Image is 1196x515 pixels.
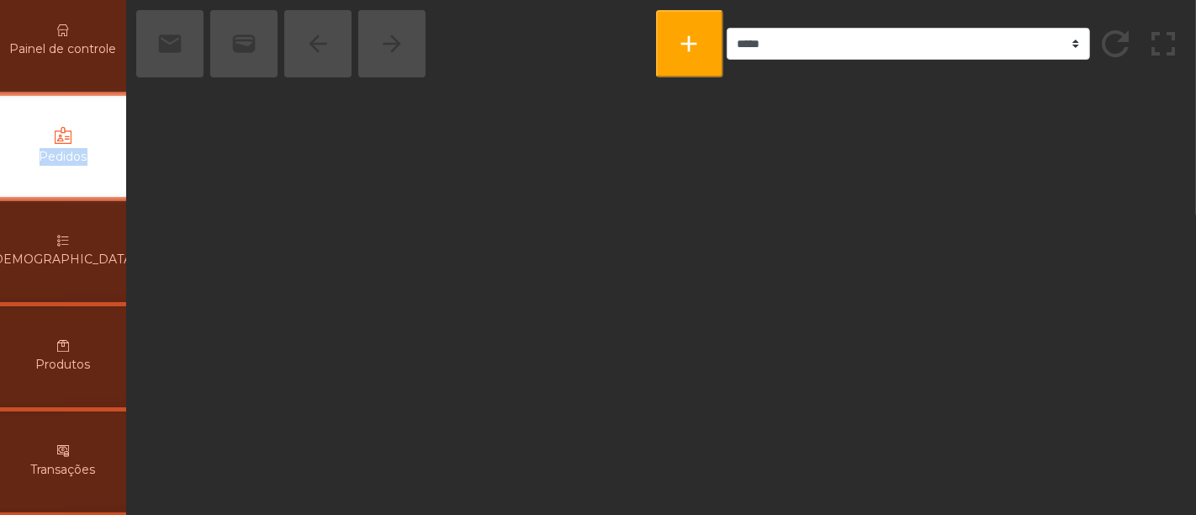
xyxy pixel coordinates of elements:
font: Transações [31,462,96,477]
font: Pedidos [40,149,87,164]
span: add [676,30,703,57]
font: Produtos [36,357,91,372]
font: Painel de controle [10,41,117,56]
button: add [656,10,723,77]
